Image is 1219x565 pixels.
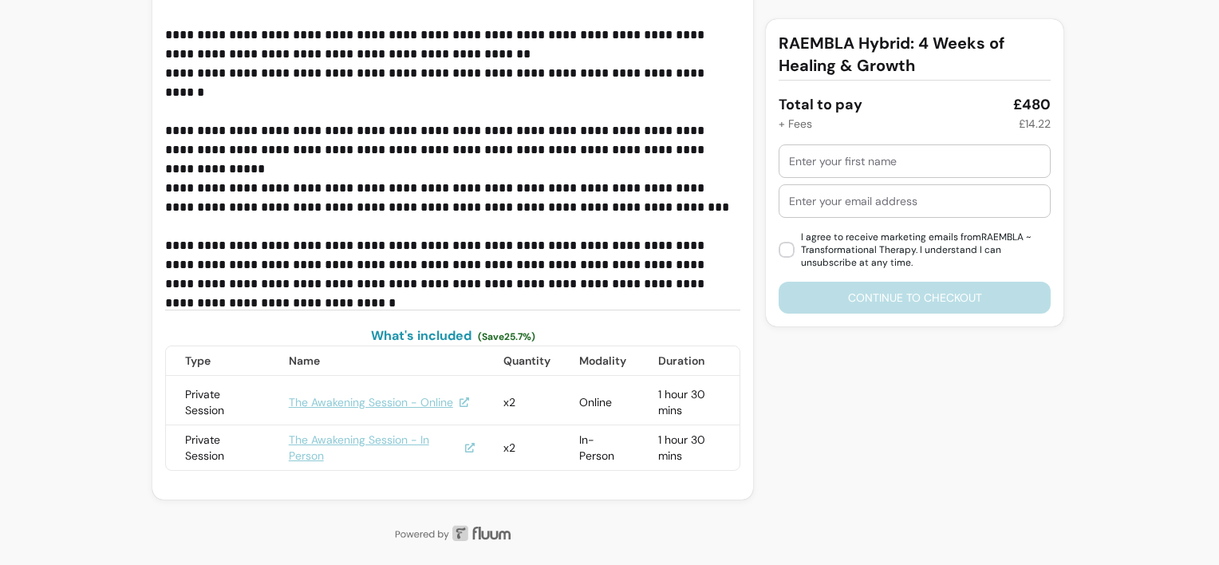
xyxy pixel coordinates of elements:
input: Enter your email address [789,193,1040,209]
div: + Fees [779,116,812,132]
th: Type [166,346,270,376]
div: £480 [1013,93,1051,116]
span: 1 hour 30 mins [658,433,705,463]
span: 1 hour 30 mins [658,387,705,417]
th: Name [270,346,484,376]
span: In-Person [579,433,614,463]
img: powered by Fluum [152,525,753,541]
th: Modality [560,346,639,376]
span: Private Session [185,433,224,463]
input: Enter your first name [789,153,1040,169]
th: Duration [639,346,740,376]
span: Online [579,395,612,409]
span: Private Session [185,387,224,417]
h3: RAEMBLA Hybrid: 4 Weeks of Healing & Growth [779,32,1051,77]
a: The Awakening Session - Online [289,394,469,410]
span: x2 [503,395,515,409]
a: The Awakening Session - In Person [289,432,475,464]
div: Total to pay [779,93,862,116]
div: £14.22 [1019,116,1051,132]
span: x2 [503,441,515,455]
h3: What's included [165,326,740,346]
span: (Save 25.7 %) [478,330,535,343]
th: Quantity [484,346,560,376]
